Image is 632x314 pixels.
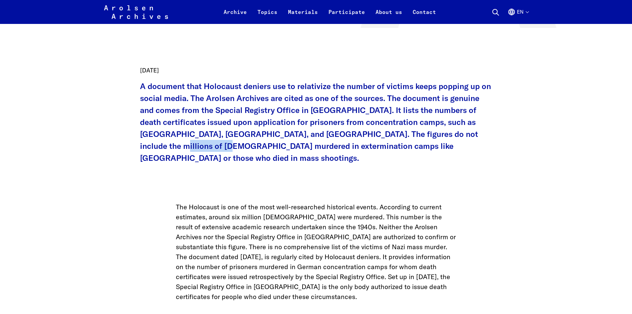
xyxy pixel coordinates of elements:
[508,8,528,24] button: English, language selection
[140,80,492,164] p: A document that Holocaust deniers use to relativize the number of victims keeps popping up on soc...
[370,8,407,24] a: About us
[218,4,441,20] nav: Primary
[252,8,283,24] a: Topics
[407,8,441,24] a: Contact
[218,8,252,24] a: Archive
[323,8,370,24] a: Participate
[283,8,323,24] a: Materials
[140,66,159,74] time: [DATE]
[176,202,456,302] p: The Holocaust is one of the most well-researched historical events. According to current estimate...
